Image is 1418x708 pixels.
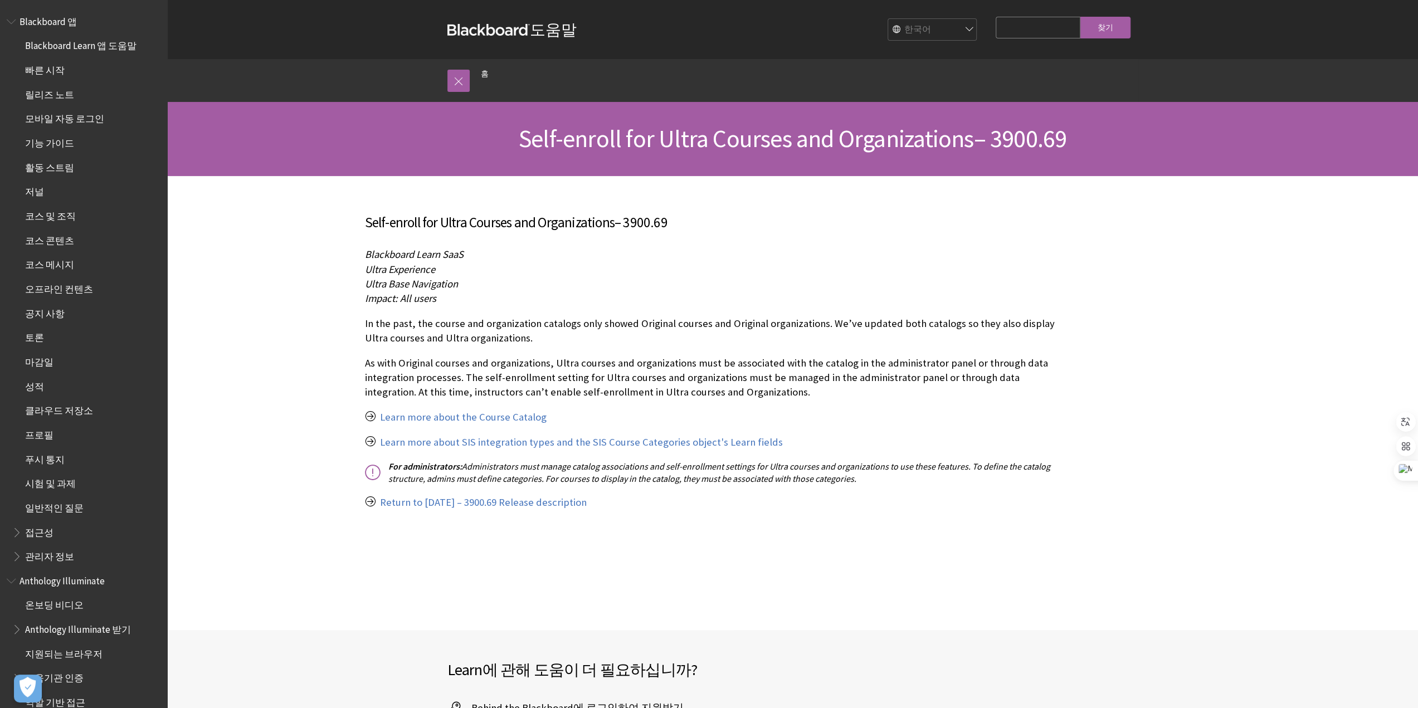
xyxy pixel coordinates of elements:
span: 성적 [25,377,44,392]
span: Learn [447,660,483,680]
span: 접근성 [25,523,53,538]
span: Blackboard Learn 앱 도움말 [25,37,137,52]
span: 코스 콘텐츠 [25,231,74,246]
strong: Blackboard [447,24,530,36]
span: 일반적인 질문 [25,499,84,514]
span: 토론 [25,329,44,344]
span: 프로필 [25,426,53,441]
a: Blackboard도움말 [447,19,577,40]
span: Blackboard 앱 [20,12,77,27]
span: 공지 사항 [25,304,65,319]
span: 오프라인 컨텐츠 [25,280,93,295]
span: 역할 기반 접근 [25,693,85,708]
p: In the past, the course and organization catalogs only showed Original courses and Original organ... [365,316,1056,345]
select: Site Language Selector [888,19,977,41]
span: 활동 스트림 [25,158,74,173]
a: Learn more about the Course Catalog [380,411,547,424]
span: 릴리즈 노트 [25,85,74,100]
span: For administrators: [388,461,462,472]
span: 클라우드 저장소 [25,402,93,417]
h2: 에 관해 도움이 더 필요하십니까? [447,658,793,681]
span: 관리자 정보 [25,547,74,562]
span: 마감일 [25,353,53,368]
span: 기능 가이드 [25,134,74,149]
span: 시험 및 과제 [25,474,76,489]
span: 푸시 통지 [25,450,65,465]
p: Administrators must manage catalog associations and self-enrollment settings for Ultra courses an... [365,460,1056,485]
span: 온보딩 비디오 [25,596,84,611]
span: 저널 [25,183,44,198]
span: Self-enroll for Ultra Courses and Organizations– 3900.69 [519,123,1066,154]
a: Return to [DATE] – 3900.69 Release description [380,496,587,509]
h3: Self-enroll for Ultra Courses and Organizations– 3900.69 [365,212,1056,233]
span: 빠른 시작 [25,61,65,76]
a: Learn more about SIS integration types and the SIS Course Categories object's Learn fields [380,436,783,449]
a: 홈 [481,67,489,81]
button: 개방형 기본 설정 [14,675,42,702]
span: 교육기관 인증 [25,669,84,684]
span: Anthology Illuminate 받기 [25,620,131,635]
nav: Book outline for Blackboard App Help [7,12,160,566]
span: 지원되는 브라우저 [25,644,103,660]
span: 모바일 자동 로그인 [25,110,104,125]
span: 코스 메시지 [25,256,74,271]
span: Blackboard Learn SaaS Ultra Experience Ultra Base Navigation Impact: All users [365,248,464,305]
input: 찾기 [1080,17,1130,38]
span: 코스 및 조직 [25,207,76,222]
span: Anthology Illuminate [20,572,105,587]
p: As with Original courses and organizations, Ultra courses and organizations must be associated wi... [365,356,1056,400]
